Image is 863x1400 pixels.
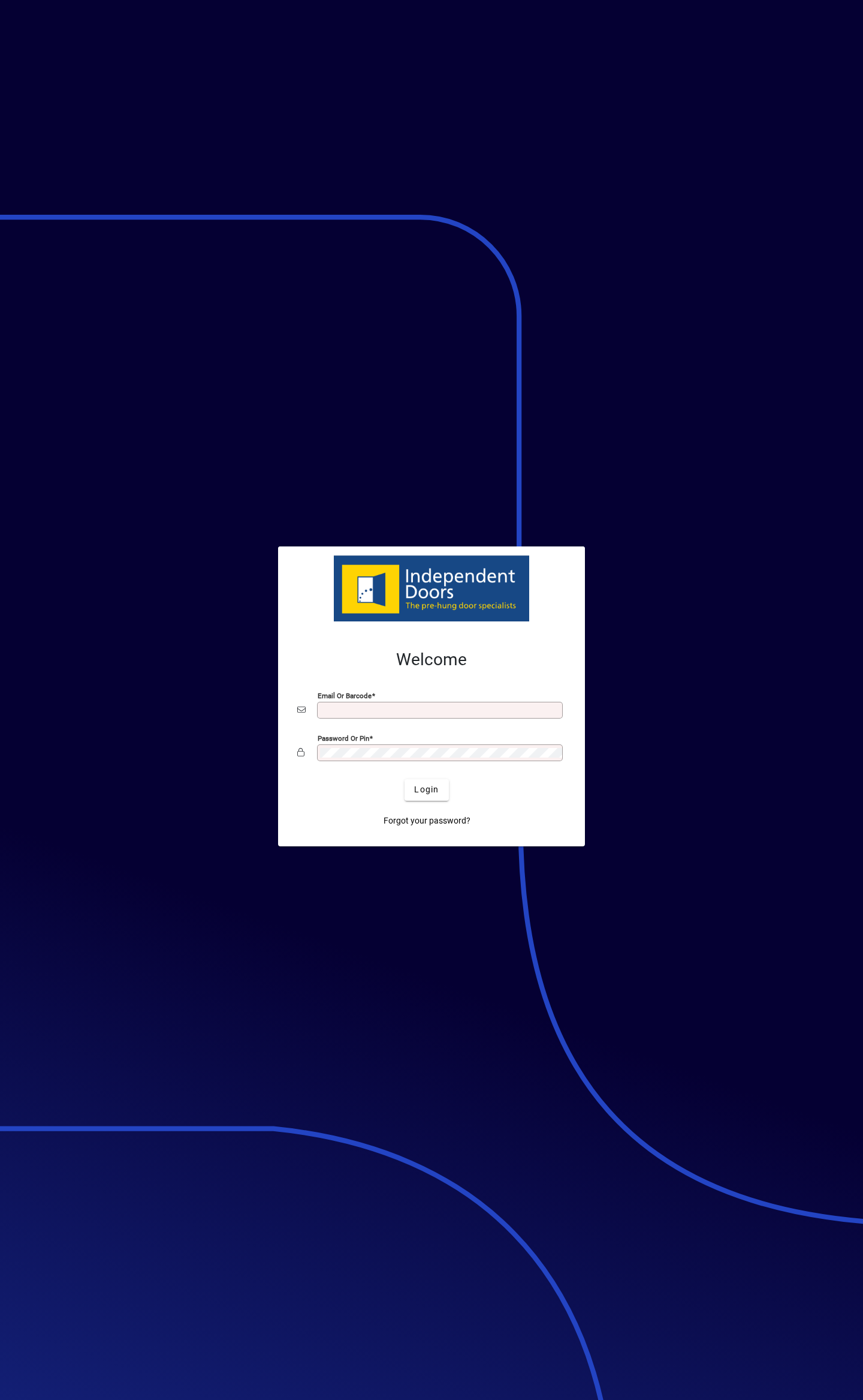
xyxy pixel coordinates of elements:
[414,783,439,796] span: Login
[318,691,372,699] mat-label: Email or Barcode
[384,815,470,827] span: Forgot your password?
[318,734,369,742] mat-label: Password or Pin
[379,810,475,832] a: Forgot your password?
[405,779,448,801] button: Login
[297,650,566,670] h2: Welcome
